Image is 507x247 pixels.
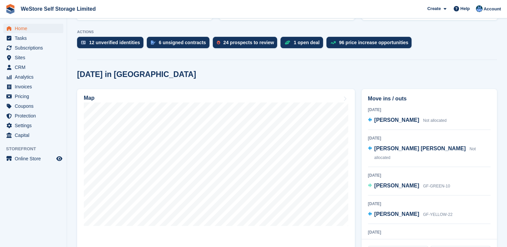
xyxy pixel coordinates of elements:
[3,53,63,62] a: menu
[77,37,147,52] a: 12 unverified identities
[368,95,491,103] h2: Move ins / outs
[427,5,441,12] span: Create
[368,172,491,178] div: [DATE]
[15,131,55,140] span: Capital
[15,82,55,91] span: Invoices
[3,131,63,140] a: menu
[151,40,155,45] img: contract_signature_icon-13c848040528278c33f63329250d36e43548de30e8caae1d1a13099fd9432cc5.svg
[15,63,55,72] span: CRM
[15,111,55,120] span: Protection
[15,154,55,163] span: Online Store
[77,30,497,34] p: ACTIONS
[374,183,419,188] span: [PERSON_NAME]
[374,117,419,123] span: [PERSON_NAME]
[3,154,63,163] a: menu
[368,135,491,141] div: [DATE]
[89,40,140,45] div: 12 unverified identities
[423,212,452,217] span: GF-YELLOW-22
[213,37,281,52] a: 24 prospects to review
[374,147,476,160] span: Not allocated
[3,101,63,111] a: menu
[3,43,63,53] a: menu
[3,121,63,130] a: menu
[3,33,63,43] a: menu
[423,118,446,123] span: Not allocated
[3,24,63,33] a: menu
[326,37,415,52] a: 96 price increase opportunities
[15,72,55,82] span: Analytics
[18,3,99,14] a: WeStore Self Storage Limited
[280,37,326,52] a: 1 open deal
[368,145,491,162] a: [PERSON_NAME] [PERSON_NAME] Not allocated
[368,182,450,190] a: [PERSON_NAME] GF-GREEN-10
[284,40,290,45] img: deal-1b604bf984904fb50ccaf53a9ad4b4a5d6e5aea283cecdc64d6e3604feb123c2.svg
[294,40,319,45] div: 1 open deal
[84,95,94,101] h2: Map
[374,146,466,151] span: [PERSON_NAME] [PERSON_NAME]
[5,4,15,14] img: stora-icon-8386f47178a22dfd0bd8f6a31ec36ba5ce8667c1dd55bd0f319d3a0aa187defe.svg
[460,5,470,12] span: Help
[3,82,63,91] a: menu
[476,5,483,12] img: Joanne Goff
[3,72,63,82] a: menu
[368,210,453,219] a: [PERSON_NAME] GF-YELLOW-22
[330,41,336,44] img: price_increase_opportunities-93ffe204e8149a01c8c9dc8f82e8f89637d9d84a8eef4429ea346261dce0b2c0.svg
[15,24,55,33] span: Home
[15,43,55,53] span: Subscriptions
[55,155,63,163] a: Preview store
[159,40,206,45] div: 6 unsigned contracts
[15,121,55,130] span: Settings
[484,6,501,12] span: Account
[368,229,491,235] div: [DATE]
[368,107,491,113] div: [DATE]
[339,40,408,45] div: 96 price increase opportunities
[217,40,220,45] img: prospect-51fa495bee0391a8d652442698ab0144808aea92771e9ea1ae160a38d050c398.svg
[77,70,196,79] h2: [DATE] in [GEOGRAPHIC_DATA]
[423,184,450,188] span: GF-GREEN-10
[15,53,55,62] span: Sites
[15,33,55,43] span: Tasks
[224,40,274,45] div: 24 prospects to review
[6,146,67,152] span: Storefront
[374,211,419,217] span: [PERSON_NAME]
[15,92,55,101] span: Pricing
[147,37,213,52] a: 6 unsigned contracts
[3,92,63,101] a: menu
[81,40,86,45] img: verify_identity-adf6edd0f0f0b5bbfe63781bf79b02c33cf7c696d77639b501bdc392416b5a36.svg
[15,101,55,111] span: Coupons
[3,63,63,72] a: menu
[368,116,447,125] a: [PERSON_NAME] Not allocated
[368,201,491,207] div: [DATE]
[3,111,63,120] a: menu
